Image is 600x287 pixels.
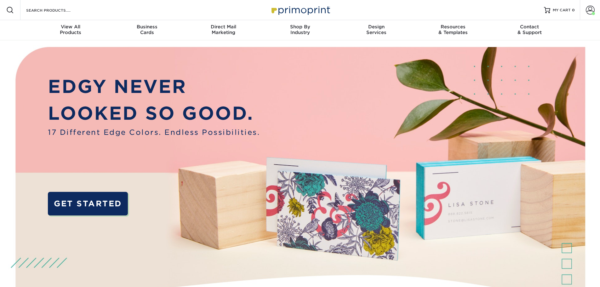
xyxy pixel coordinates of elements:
div: Services [338,24,415,35]
a: View AllProducts [32,20,109,40]
img: Primoprint [269,3,332,17]
a: Contact& Support [491,20,568,40]
span: 17 Different Edge Colors. Endless Possibilities. [48,127,260,138]
a: Shop ByIndustry [262,20,338,40]
a: DesignServices [338,20,415,40]
div: Products [32,24,109,35]
input: SEARCH PRODUCTS..... [26,6,87,14]
div: Cards [109,24,185,35]
span: Direct Mail [185,24,262,30]
div: Marketing [185,24,262,35]
span: Business [109,24,185,30]
span: Design [338,24,415,30]
a: BusinessCards [109,20,185,40]
span: View All [32,24,109,30]
div: & Support [491,24,568,35]
a: Resources& Templates [415,20,491,40]
span: 0 [572,8,575,12]
a: Direct MailMarketing [185,20,262,40]
p: EDGY NEVER [48,73,260,100]
span: Shop By [262,24,338,30]
div: & Templates [415,24,491,35]
span: Contact [491,24,568,30]
p: LOOKED SO GOOD. [48,100,260,127]
span: Resources [415,24,491,30]
span: MY CART [553,8,571,13]
div: Industry [262,24,338,35]
a: GET STARTED [48,192,128,215]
